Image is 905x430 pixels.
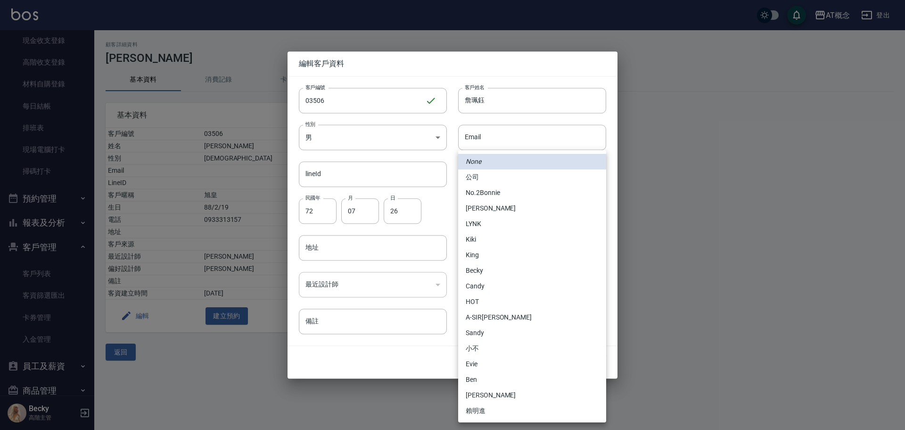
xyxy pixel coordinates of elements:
[458,341,606,356] li: 小不
[458,232,606,247] li: Kiki
[458,169,606,185] li: 公司
[458,388,606,403] li: [PERSON_NAME]
[458,372,606,388] li: Ben
[458,356,606,372] li: Evie
[458,310,606,325] li: A-SIR[PERSON_NAME]
[458,185,606,201] li: No.2Bonnie
[458,325,606,341] li: Sandy
[458,278,606,294] li: Candy
[458,403,606,419] li: 賴明進
[458,247,606,263] li: King
[466,157,481,167] em: None
[458,216,606,232] li: LYNK
[458,263,606,278] li: Becky
[458,201,606,216] li: [PERSON_NAME]
[458,294,606,310] li: HOT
